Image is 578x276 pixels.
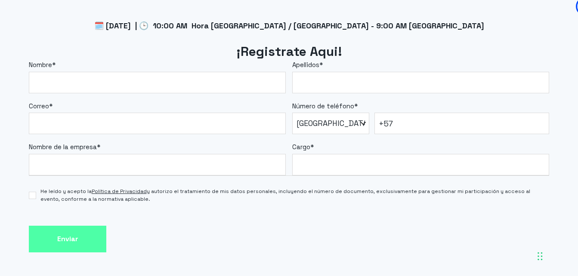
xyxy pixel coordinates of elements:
[29,143,97,151] span: Nombre de la empresa
[292,143,310,151] span: Cargo
[292,61,319,69] span: Apellidos
[40,187,549,203] span: He leído y acepto la y autorizo el tratamiento de mis datos personales, incluyendo el número de d...
[538,243,543,269] div: Arrastrar
[94,21,484,31] span: 🗓️ [DATE] | 🕒 10:00 AM Hora [GEOGRAPHIC_DATA] / [GEOGRAPHIC_DATA] - 9:00 AM [GEOGRAPHIC_DATA]
[92,188,147,195] a: Política de Privacidad
[29,192,36,199] input: He leído y acepto laPolítica de Privacidady autorizo el tratamiento de mis datos personales, incl...
[29,102,49,110] span: Correo
[29,43,549,61] h2: ¡Registrate Aqui!
[292,102,354,110] span: Número de teléfono
[423,166,578,276] div: Widget de chat
[29,226,106,253] input: Enviar
[423,166,578,276] iframe: Chat Widget
[29,61,52,69] span: Nombre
